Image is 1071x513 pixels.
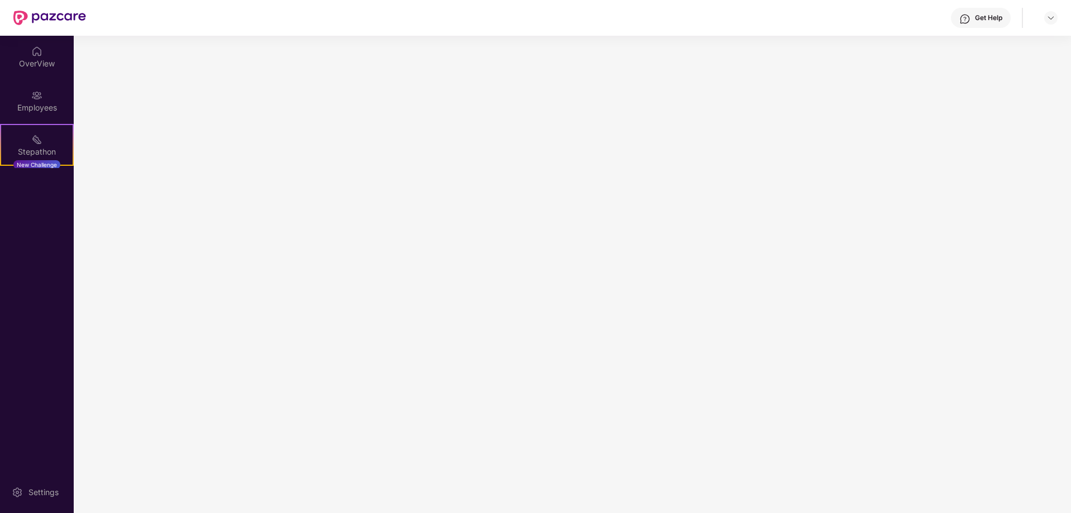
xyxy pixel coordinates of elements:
img: svg+xml;base64,PHN2ZyBpZD0iU2V0dGluZy0yMHgyMCIgeG1sbnM9Imh0dHA6Ly93d3cudzMub3JnLzIwMDAvc3ZnIiB3aW... [12,487,23,498]
div: Stepathon [1,146,73,157]
img: svg+xml;base64,PHN2ZyBpZD0iSG9tZSIgeG1sbnM9Imh0dHA6Ly93d3cudzMub3JnLzIwMDAvc3ZnIiB3aWR0aD0iMjAiIG... [31,46,42,57]
img: svg+xml;base64,PHN2ZyBpZD0iRHJvcGRvd24tMzJ4MzIiIHhtbG5zPSJodHRwOi8vd3d3LnczLm9yZy8yMDAwL3N2ZyIgd2... [1046,13,1055,22]
div: New Challenge [13,160,60,169]
img: svg+xml;base64,PHN2ZyBpZD0iSGVscC0zMngzMiIgeG1sbnM9Imh0dHA6Ly93d3cudzMub3JnLzIwMDAvc3ZnIiB3aWR0aD... [959,13,970,25]
div: Settings [25,487,62,498]
div: Get Help [975,13,1002,22]
img: New Pazcare Logo [13,11,86,25]
img: svg+xml;base64,PHN2ZyB4bWxucz0iaHR0cDovL3d3dy53My5vcmcvMjAwMC9zdmciIHdpZHRoPSIyMSIgaGVpZ2h0PSIyMC... [31,134,42,145]
img: svg+xml;base64,PHN2ZyBpZD0iRW1wbG95ZWVzIiB4bWxucz0iaHR0cDovL3d3dy53My5vcmcvMjAwMC9zdmciIHdpZHRoPS... [31,90,42,101]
